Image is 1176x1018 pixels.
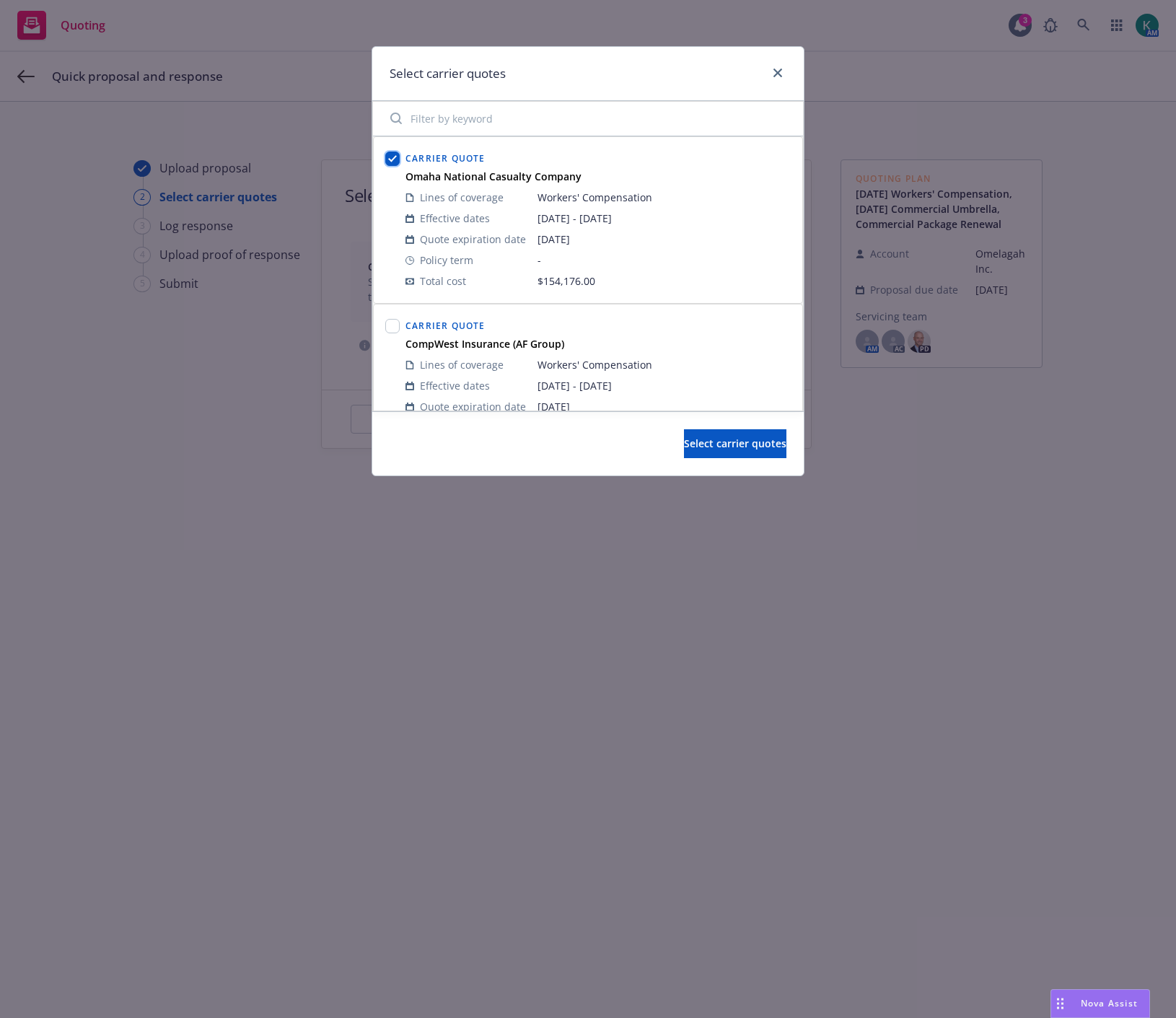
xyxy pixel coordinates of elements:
strong: Omaha National Casualty Company [405,170,582,183]
h1: Select carrier quotes [390,64,506,83]
span: [DATE] [537,399,791,414]
button: Select carrier quotes [684,429,786,458]
span: [DATE] - [DATE] [537,211,791,226]
span: Carrier Quote [405,152,486,164]
span: Workers' Compensation [537,190,791,205]
span: Quote expiration date [420,232,526,247]
span: Effective dates [420,378,490,393]
span: Lines of coverage [420,190,504,205]
span: Policy term [420,253,473,268]
span: Lines of coverage [420,357,504,372]
span: Total cost [420,273,466,289]
div: Drag to move [1051,990,1069,1017]
span: [DATE] [537,232,791,247]
span: Select carrier quotes [684,436,786,450]
span: - [537,253,791,268]
span: Effective dates [420,211,490,226]
strong: CompWest Insurance (AF Group) [405,337,564,351]
button: Nova Assist [1050,989,1150,1018]
a: close [769,64,786,82]
span: Workers' Compensation [537,357,791,372]
span: $154,176.00 [537,274,595,288]
span: Carrier Quote [405,320,486,332]
input: Filter by keyword [382,104,794,133]
span: Nova Assist [1081,997,1138,1009]
span: Quote expiration date [420,399,526,414]
span: [DATE] - [DATE] [537,378,791,393]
